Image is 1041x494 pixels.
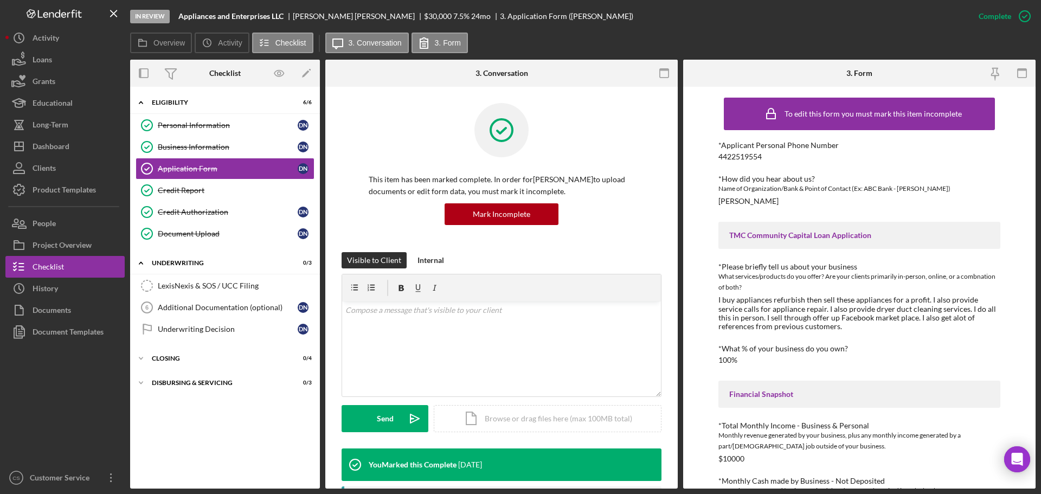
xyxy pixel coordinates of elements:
[979,5,1011,27] div: Complete
[347,252,401,268] div: Visible to Client
[718,454,744,463] div: $10000
[298,142,309,152] div: D N
[718,296,1000,330] div: I buy appliances refurbish then sell these appliances for a profit. I also provide service calls ...
[158,303,298,312] div: Additional Documentation (optional)
[342,252,407,268] button: Visible to Client
[33,299,71,324] div: Documents
[152,99,285,106] div: Eligibility
[33,213,56,237] div: People
[292,99,312,106] div: 6 / 6
[718,152,762,161] div: 4422519554
[136,223,314,245] a: Document UploadDN
[968,5,1036,27] button: Complete
[412,252,449,268] button: Internal
[130,10,170,23] div: In Review
[145,304,149,311] tspan: 6
[12,475,20,481] text: CS
[475,69,528,78] div: 3. Conversation
[292,260,312,266] div: 0 / 3
[5,27,125,49] button: Activity
[33,49,52,73] div: Loans
[5,92,125,114] button: Educational
[846,69,872,78] div: 3. Form
[718,430,1000,452] div: Monthly revenue generated by your business, plus any monthly income generated by a part/[DEMOGRAP...
[33,114,68,138] div: Long-Term
[424,11,452,21] span: $30,000
[458,460,482,469] time: 2025-08-25 20:55
[136,158,314,179] a: Application FormDN
[292,355,312,362] div: 0 / 4
[152,355,285,362] div: Closing
[298,207,309,217] div: D N
[718,183,1000,194] div: Name of Organization/Bank & Point of Contact (Ex: ABC Bank - [PERSON_NAME])
[33,92,73,117] div: Educational
[158,229,298,238] div: Document Upload
[718,477,1000,485] div: *Monthly Cash made by Business - Not Deposited
[209,69,241,78] div: Checklist
[5,467,125,489] button: CSCustomer Service
[5,278,125,299] button: History
[252,33,313,53] button: Checklist
[5,179,125,201] a: Product Templates
[5,299,125,321] button: Documents
[298,324,309,335] div: D N
[718,262,1000,271] div: *Please briefly tell us about your business
[158,121,298,130] div: Personal Information
[152,380,285,386] div: Disbursing & Servicing
[718,344,1000,353] div: *What % of your business do you own?
[33,278,58,302] div: History
[158,281,314,290] div: LexisNexis & SOS / UCC Filing
[33,70,55,95] div: Grants
[33,136,69,160] div: Dashboard
[5,136,125,157] button: Dashboard
[718,356,737,364] div: 100%
[293,12,424,21] div: [PERSON_NAME] [PERSON_NAME]
[33,27,59,52] div: Activity
[729,390,989,399] div: Financial Snapshot
[136,114,314,136] a: Personal InformationDN
[158,186,314,195] div: Credit Report
[718,175,1000,183] div: *How did you hear about us?
[718,141,1000,150] div: *Applicant Personal Phone Number
[298,228,309,239] div: D N
[718,197,779,206] div: [PERSON_NAME]
[417,252,444,268] div: Internal
[136,136,314,158] a: Business InformationDN
[445,203,558,225] button: Mark Incomplete
[718,421,1000,430] div: *Total Monthly Income - Business & Personal
[369,174,634,198] p: This item has been marked complete. In order for [PERSON_NAME] to upload documents or edit form d...
[5,234,125,256] button: Project Overview
[158,208,298,216] div: Credit Authorization
[5,157,125,179] button: Clients
[1004,446,1030,472] div: Open Intercom Messenger
[5,49,125,70] button: Loans
[33,179,96,203] div: Product Templates
[5,256,125,278] a: Checklist
[158,164,298,173] div: Application Form
[342,405,428,432] button: Send
[729,231,989,240] div: TMC Community Capital Loan Application
[136,179,314,201] a: Credit Report
[158,325,298,333] div: Underwriting Decision
[33,256,64,280] div: Checklist
[5,321,125,343] a: Document Templates
[218,39,242,47] label: Activity
[453,12,470,21] div: 7.5 %
[471,12,491,21] div: 24 mo
[136,297,314,318] a: 6Additional Documentation (optional)DN
[473,203,530,225] div: Mark Incomplete
[153,39,185,47] label: Overview
[5,70,125,92] button: Grants
[136,318,314,340] a: Underwriting DecisionDN
[5,114,125,136] button: Long-Term
[5,213,125,234] button: People
[33,157,56,182] div: Clients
